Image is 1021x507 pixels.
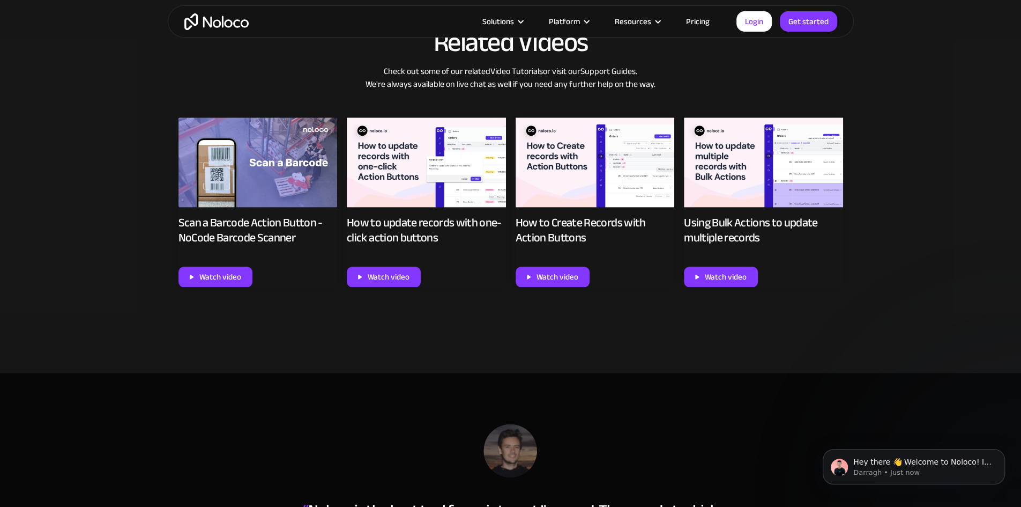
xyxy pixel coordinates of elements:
[601,14,673,28] div: Resources
[482,14,514,28] div: Solutions
[684,117,843,287] a: Using Bulk Actions to update multiple recordsWatch video
[199,270,241,284] div: Watch video
[535,14,601,28] div: Platform
[580,63,636,79] a: Support Guides
[549,14,580,28] div: Platform
[347,117,506,287] a: How to update records with one-click action buttonsWatch video
[684,215,843,245] div: Using Bulk Actions to update multiple records
[368,270,409,284] div: Watch video
[536,270,578,284] div: Watch video
[516,215,675,245] div: How to Create Records with Action Buttons
[184,13,249,30] a: home
[178,28,843,57] h2: Related Videos
[178,65,843,107] p: Check out some of our related or visit our . We're always available on live chat as well if you n...
[178,215,338,245] div: Scan a Barcode Action Button - NoCode Barcode Scanner
[673,14,723,28] a: Pricing
[469,14,535,28] div: Solutions
[178,117,338,287] a: Scan a Barcode Action Button - NoCode Barcode ScannerWatch video
[490,63,543,79] a: Video Tutorials
[516,117,675,287] a: How to Create Records with Action ButtonsWatch video
[736,11,772,32] a: Login
[615,14,651,28] div: Resources
[807,427,1021,502] iframe: Intercom notifications message
[780,11,837,32] a: Get started
[347,215,506,245] div: How to update records with one-click action buttons
[705,270,747,284] div: Watch video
